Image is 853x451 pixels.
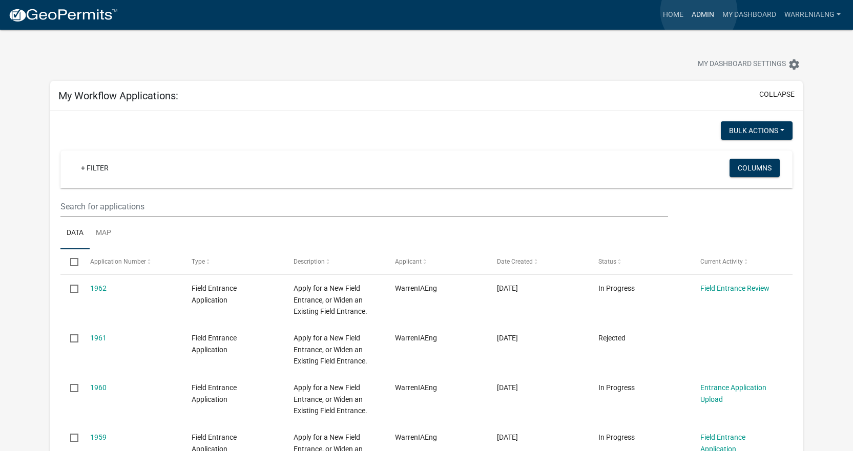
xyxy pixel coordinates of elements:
datatable-header-cell: Type [182,249,284,274]
a: + Filter [73,159,117,177]
h5: My Workflow Applications: [58,90,178,102]
a: 1962 [90,284,107,292]
a: 1960 [90,383,107,392]
a: 1959 [90,433,107,441]
span: Description [294,258,325,265]
span: In Progress [598,433,635,441]
span: 07/15/2025 [497,383,518,392]
datatable-header-cell: Date Created [487,249,589,274]
span: Type [192,258,205,265]
button: Columns [730,159,780,177]
span: My Dashboard Settings [698,58,786,71]
a: Map [90,217,117,250]
datatable-header-cell: Applicant [385,249,487,274]
span: WarrenIAEng [395,334,437,342]
span: Field Entrance Application [192,284,237,304]
button: Bulk Actions [721,121,793,140]
button: My Dashboard Settingssettings [690,54,808,74]
span: Rejected [598,334,626,342]
span: Applicant [395,258,422,265]
a: Field Entrance Review [700,284,769,292]
span: Apply for a New Field Entrance, or Widen an Existing Field Entrance. [294,284,367,316]
span: Field Entrance Application [192,334,237,354]
span: 07/23/2025 [497,284,518,292]
a: 1961 [90,334,107,342]
a: Admin [688,5,718,25]
span: 07/15/2025 [497,334,518,342]
a: My Dashboard [718,5,780,25]
span: WarrenIAEng [395,433,437,441]
span: Date Created [497,258,533,265]
a: Home [659,5,688,25]
span: In Progress [598,383,635,392]
span: In Progress [598,284,635,292]
span: Field Entrance Application [192,383,237,403]
datatable-header-cell: Select [60,249,80,274]
span: Apply for a New Field Entrance, or Widen an Existing Field Entrance. [294,383,367,415]
datatable-header-cell: Description [284,249,386,274]
span: WarrenIAEng [395,284,437,292]
span: WarrenIAEng [395,383,437,392]
span: Application Number [90,258,146,265]
datatable-header-cell: Application Number [80,249,182,274]
datatable-header-cell: Current Activity [691,249,793,274]
a: Entrance Application Upload [700,383,766,403]
a: WarrenIAEng [780,5,845,25]
input: Search for applications [60,196,668,217]
span: Status [598,258,616,265]
button: collapse [759,89,795,100]
span: Apply for a New Field Entrance, or Widen an Existing Field Entrance. [294,334,367,366]
datatable-header-cell: Status [589,249,691,274]
span: Current Activity [700,258,743,265]
i: settings [788,58,800,71]
a: Data [60,217,90,250]
span: 07/03/2025 [497,433,518,441]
